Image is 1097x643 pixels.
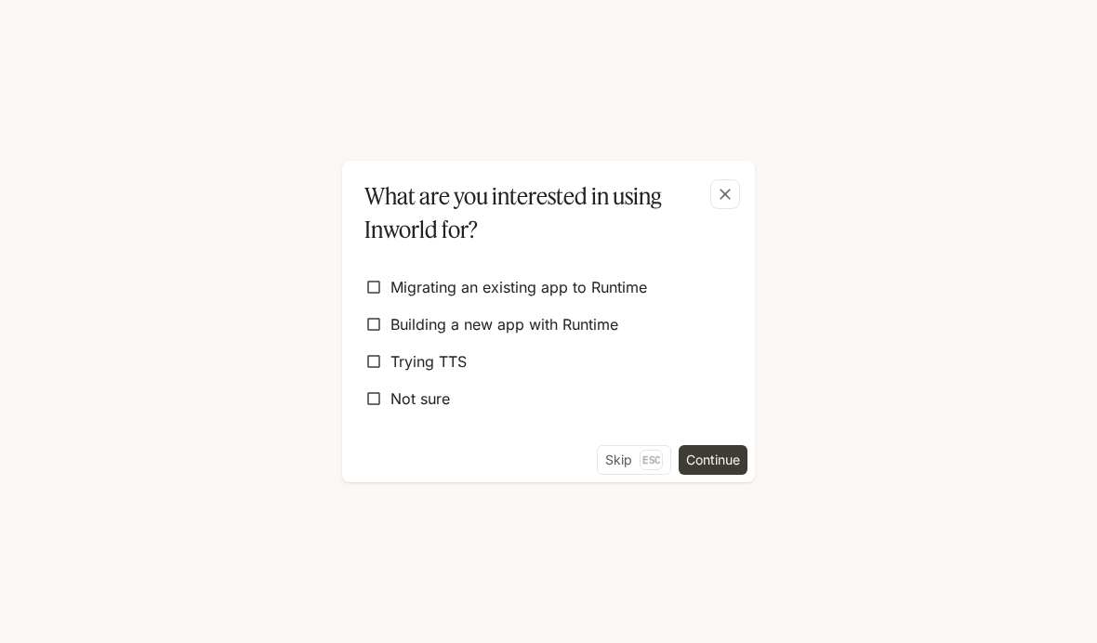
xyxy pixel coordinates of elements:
button: SkipEsc [597,445,671,475]
span: Migrating an existing app to Runtime [390,276,647,298]
button: Continue [679,445,747,475]
p: What are you interested in using Inworld for? [364,179,725,246]
p: Esc [640,450,663,470]
span: Trying TTS [390,350,467,373]
span: Building a new app with Runtime [390,313,618,335]
span: Not sure [390,387,450,410]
